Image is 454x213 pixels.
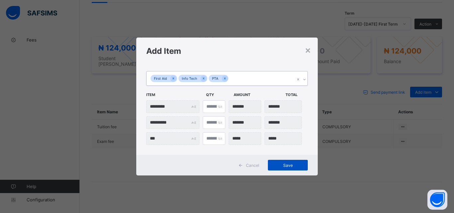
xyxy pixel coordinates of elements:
[285,89,310,100] span: Total
[427,190,447,210] button: Open asap
[246,163,259,168] span: Cancel
[305,44,311,55] div: ×
[151,75,170,82] div: First Aid
[273,163,303,168] span: Save
[206,89,230,100] span: Qty
[234,89,282,100] span: Amount
[209,75,222,82] div: PTA
[146,89,203,100] span: Item
[178,75,200,82] div: Info Tech
[146,46,308,56] h1: Add Item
